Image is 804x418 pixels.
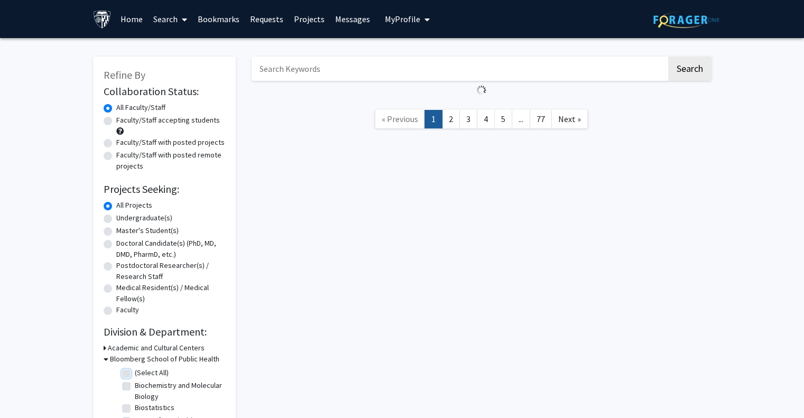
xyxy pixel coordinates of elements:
[135,367,169,378] label: (Select All)
[519,114,523,124] span: ...
[459,110,477,128] a: 3
[116,102,165,113] label: All Faculty/Staff
[116,137,225,148] label: Faculty/Staff with posted projects
[385,14,420,24] span: My Profile
[252,99,711,142] nav: Page navigation
[104,85,225,98] h2: Collaboration Status:
[558,114,581,124] span: Next »
[116,282,225,304] label: Medical Resident(s) / Medical Fellow(s)
[110,354,219,365] h3: Bloomberg School of Public Health
[442,110,460,128] a: 2
[116,260,225,282] label: Postdoctoral Researcher(s) / Research Staff
[116,225,179,236] label: Master's Student(s)
[108,342,205,354] h3: Academic and Cultural Centers
[116,304,139,315] label: Faculty
[424,110,442,128] a: 1
[477,110,495,128] a: 4
[93,10,112,29] img: Johns Hopkins University Logo
[653,12,719,28] img: ForagerOne Logo
[245,1,289,38] a: Requests
[494,110,512,128] a: 5
[104,326,225,338] h2: Division & Department:
[116,150,225,172] label: Faculty/Staff with posted remote projects
[116,238,225,260] label: Doctoral Candidate(s) (PhD, MD, DMD, PharmD, etc.)
[8,370,45,410] iframe: Chat
[472,81,491,99] img: Loading
[330,1,375,38] a: Messages
[135,380,223,402] label: Biochemistry and Molecular Biology
[382,114,418,124] span: « Previous
[104,68,145,81] span: Refine By
[104,183,225,196] h2: Projects Seeking:
[115,1,148,38] a: Home
[116,200,152,211] label: All Projects
[135,402,174,413] label: Biostatistics
[551,110,588,128] a: Next
[252,57,667,81] input: Search Keywords
[192,1,245,38] a: Bookmarks
[668,57,711,81] button: Search
[116,212,172,224] label: Undergraduate(s)
[289,1,330,38] a: Projects
[375,110,425,128] a: Previous Page
[530,110,552,128] a: 77
[148,1,192,38] a: Search
[116,115,220,126] label: Faculty/Staff accepting students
